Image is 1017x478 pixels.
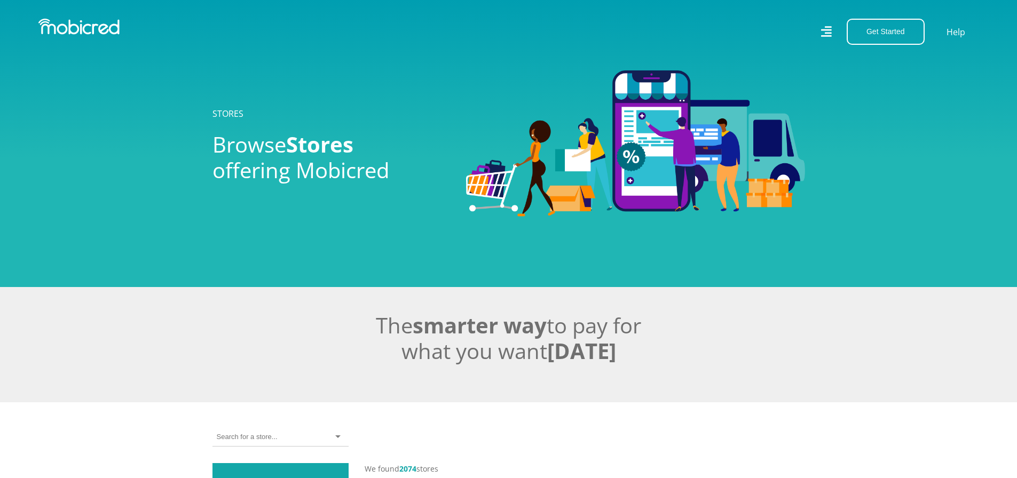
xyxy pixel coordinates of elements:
input: Search for a store... [217,432,277,442]
button: Get Started [847,19,925,45]
a: Help [946,25,966,39]
span: Stores [286,130,353,159]
span: 2074 [399,464,416,474]
a: STORES [212,108,243,120]
img: Stores [466,70,805,217]
h2: Browse offering Mobicred [212,132,450,183]
img: Mobicred [38,19,120,35]
p: We found stores [365,463,805,474]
